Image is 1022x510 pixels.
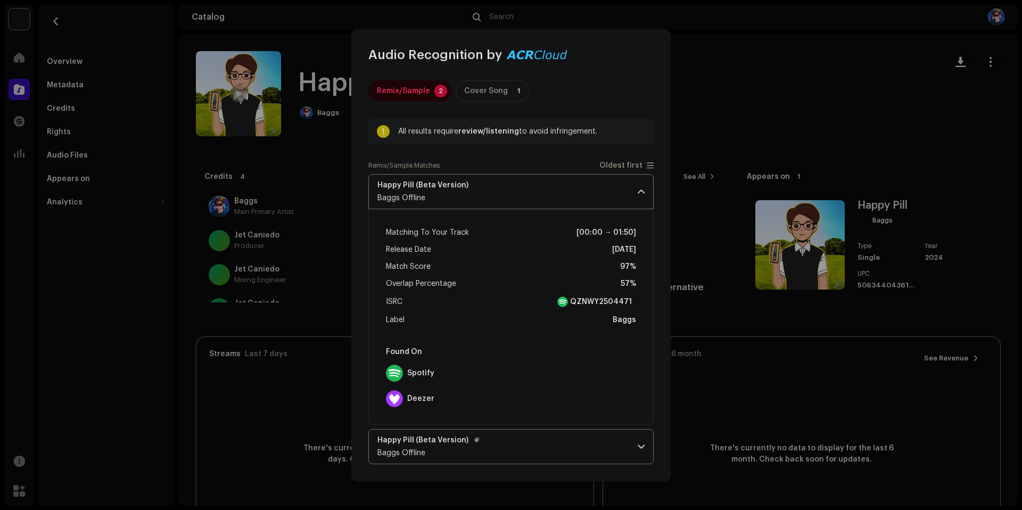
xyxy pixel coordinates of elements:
[368,46,502,63] span: Audio Recognition by
[377,181,468,190] strong: Happy Pill (Beta Version)
[570,297,632,307] strong: QZNWY2504471
[458,128,519,135] strong: review/listening
[377,449,425,457] span: Baggs Offline
[621,277,636,290] strong: 57%
[612,243,636,256] strong: [DATE]
[464,80,508,102] div: Cover Song
[386,226,469,239] span: Matching To Your Track
[434,85,447,97] p-badge: 2
[512,85,525,97] p-badge: 1
[386,277,456,290] span: Overlap Percentage
[599,161,654,170] p-togglebutton: Oldest first
[386,243,431,256] span: Release Date
[576,226,636,239] strong: [00:00 → 01:50]
[377,436,468,445] strong: Happy Pill (Beta Version)
[386,260,431,273] span: Match Score
[377,80,430,102] div: Remix/Sample
[377,436,481,445] span: Happy Pill (Beta Version)
[613,314,636,326] strong: Baggs
[620,260,636,273] strong: 97%
[377,194,425,202] span: Baggs Offline
[368,161,440,170] label: Remix/Sample Matches
[368,429,654,464] p-accordion-header: Happy Pill (Beta Version)Baggs Offline
[377,181,481,190] span: Happy Pill (Beta Version)
[386,295,402,308] span: ISRC
[599,162,642,170] span: Oldest first
[368,209,654,425] p-accordion-content: Happy Pill (Beta Version)Baggs Offline
[407,394,434,403] strong: Deezer
[407,369,434,377] strong: Spotify
[386,314,405,326] span: Label
[398,125,645,138] div: All results require to avoid infringement.
[382,343,640,360] div: Found On
[368,174,654,209] p-accordion-header: Happy Pill (Beta Version)Baggs Offline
